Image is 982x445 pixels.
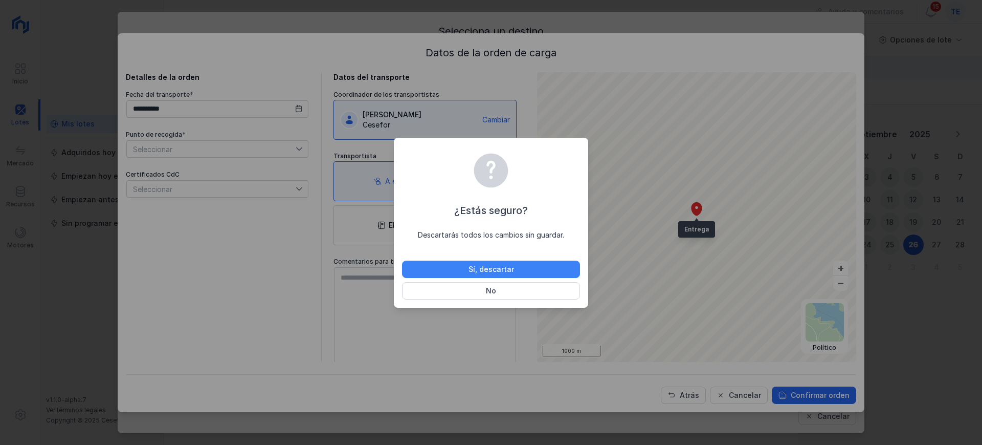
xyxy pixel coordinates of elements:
button: No [402,282,580,300]
div: Descartarás todos los cambios sin guardar. [402,230,580,240]
div: ¿Estás seguro? [402,203,580,218]
button: Sí, descartar [402,261,580,278]
div: Sí, descartar [468,264,514,274]
div: No [486,286,496,296]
